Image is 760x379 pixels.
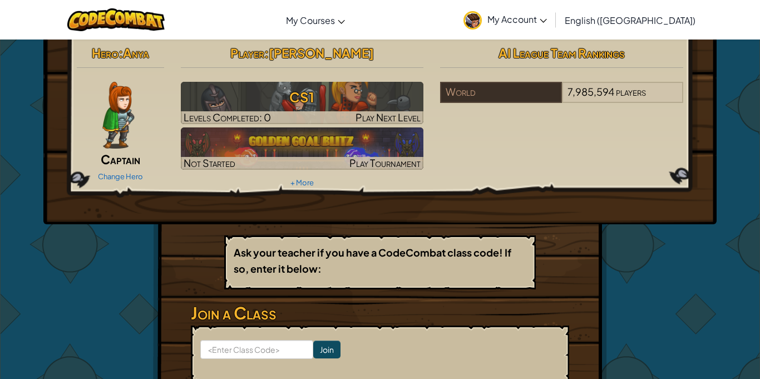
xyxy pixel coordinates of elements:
[123,45,149,61] span: Anya
[181,127,424,170] a: Not StartedPlay Tournament
[269,45,374,61] span: [PERSON_NAME]
[567,85,614,98] span: 7,985,594
[181,127,424,170] img: Golden Goal
[349,156,421,169] span: Play Tournament
[440,92,683,105] a: World7,985,594players
[440,82,561,103] div: World
[280,5,351,35] a: My Courses
[191,301,569,326] h3: Join a Class
[184,111,271,124] span: Levels Completed: 0
[286,14,335,26] span: My Courses
[458,2,552,37] a: My Account
[119,45,123,61] span: :
[313,341,340,358] input: Join
[499,45,625,61] span: AI League Team Rankings
[230,45,264,61] span: Player
[234,246,511,275] b: Ask your teacher if you have a CodeCombat class code! If so, enter it below:
[181,82,424,124] a: Play Next Level
[487,13,547,25] span: My Account
[98,172,143,181] a: Change Hero
[356,111,421,124] span: Play Next Level
[559,5,701,35] a: English ([GEOGRAPHIC_DATA])
[200,340,313,359] input: <Enter Class Code>
[616,85,646,98] span: players
[181,82,424,124] img: CS1
[463,11,482,29] img: avatar
[102,82,134,149] img: captain-pose.png
[181,85,424,110] h3: CS1
[92,45,119,61] span: Hero
[101,151,140,167] span: Captain
[264,45,269,61] span: :
[565,14,695,26] span: English ([GEOGRAPHIC_DATA])
[184,156,235,169] span: Not Started
[67,8,165,31] img: CodeCombat logo
[290,178,314,187] a: + More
